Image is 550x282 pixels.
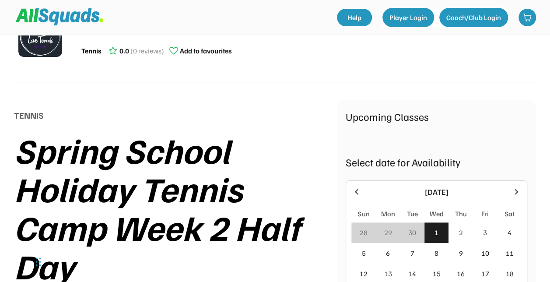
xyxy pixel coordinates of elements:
[481,208,489,219] div: Fri
[434,227,438,238] div: 1
[459,248,463,258] div: 9
[457,268,465,279] div: 16
[432,268,440,279] div: 15
[410,248,414,258] div: 7
[360,268,368,279] div: 12
[408,268,416,279] div: 14
[505,248,513,258] div: 11
[381,208,395,219] div: Mon
[16,8,103,25] img: Squad%20Logo.svg
[504,208,515,219] div: Sat
[505,268,513,279] div: 18
[14,109,44,122] div: TENNIS
[346,109,527,124] div: Upcoming Classes
[119,46,129,56] div: 0.0
[439,8,508,27] button: Coach/Club Login
[523,13,532,22] img: shopping-cart-01%20%281%29.svg
[130,46,164,56] div: (0 reviews)
[481,268,489,279] div: 17
[429,208,443,219] div: Wed
[508,227,511,238] div: 4
[406,208,417,219] div: Tue
[337,9,372,26] a: Help
[483,227,487,238] div: 3
[81,46,102,56] div: Tennis
[382,8,434,27] button: Player Login
[366,186,507,198] div: [DATE]
[384,227,392,238] div: 29
[361,248,365,258] div: 5
[360,227,368,238] div: 28
[481,248,489,258] div: 10
[386,248,390,258] div: 6
[357,208,369,219] div: Sun
[384,268,392,279] div: 13
[180,46,232,56] div: Add to favourites
[455,208,467,219] div: Thu
[459,227,463,238] div: 2
[408,227,416,238] div: 30
[346,154,527,170] div: Select date for Availability
[434,248,438,258] div: 8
